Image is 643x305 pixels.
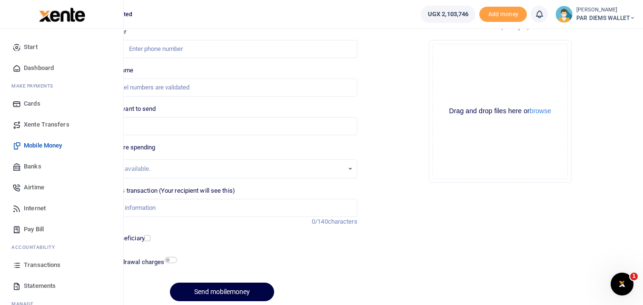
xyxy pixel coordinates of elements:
a: Add money [479,10,527,17]
a: Statements [8,275,116,296]
button: Send mobilemoney [170,283,274,301]
input: MTN & Airtel numbers are validated [87,79,357,97]
span: Internet [24,204,46,213]
a: Banks [8,156,116,177]
span: Cards [24,99,40,108]
a: Dashboard [8,58,116,79]
span: 1 [630,273,638,280]
a: Mobile Money [8,135,116,156]
li: Wallet ballance [417,6,479,23]
img: profile-user [555,6,573,23]
span: Dashboard [24,63,54,73]
a: Transactions [8,255,116,275]
span: 0/140 [312,218,328,225]
small: [PERSON_NAME] [576,6,635,14]
span: Start [24,42,38,52]
a: Internet [8,198,116,219]
label: Memo for this transaction (Your recipient will see this) [87,186,235,196]
input: Enter extra information [87,199,357,217]
button: browse [530,108,551,114]
input: Enter phone number [87,40,357,58]
div: Drag and drop files here or [433,107,567,116]
a: Start [8,37,116,58]
a: profile-user [PERSON_NAME] PAR DIEMS WALLET [555,6,635,23]
a: Xente Transfers [8,114,116,135]
span: UGX 2,103,746 [428,10,468,19]
a: Pay Bill [8,219,116,240]
span: Transactions [24,260,60,270]
span: characters [328,218,357,225]
span: Banks [24,162,41,171]
a: Cards [8,93,116,114]
a: UGX 2,103,746 [421,6,475,23]
li: Toup your wallet [479,7,527,22]
iframe: Intercom live chat [611,273,633,295]
li: Ac [8,240,116,255]
a: Airtime [8,177,116,198]
span: PAR DIEMS WALLET [576,14,635,22]
span: countability [19,244,55,251]
span: Add money [479,7,527,22]
span: Airtime [24,183,44,192]
a: logo-small logo-large logo-large [38,10,85,18]
span: Pay Bill [24,225,44,234]
li: M [8,79,116,93]
img: logo-large [39,8,85,22]
span: Statements [24,281,56,291]
div: File Uploader [429,40,572,183]
h6: Include withdrawal charges [88,258,173,266]
input: UGX [87,117,357,135]
span: Xente Transfers [24,120,69,129]
span: ake Payments [16,82,53,89]
span: Mobile Money [24,141,62,150]
div: No options available. [94,164,343,174]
